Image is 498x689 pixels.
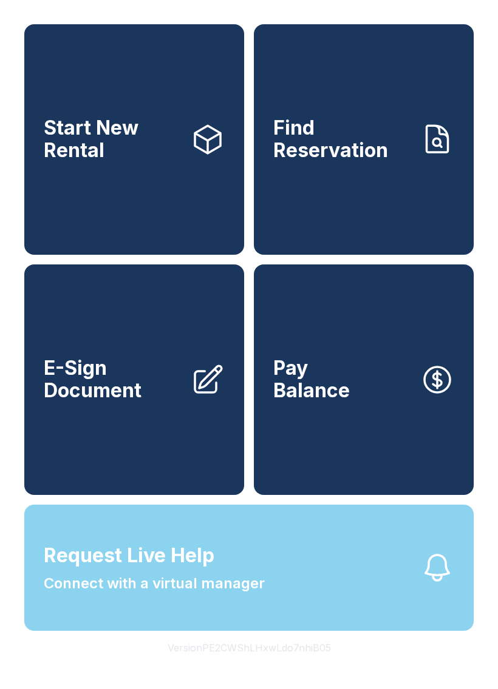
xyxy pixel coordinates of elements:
span: Find Reservation [273,117,411,161]
a: Start New Rental [24,24,244,255]
span: Start New Rental [44,117,181,161]
button: Request Live HelpConnect with a virtual manager [24,505,474,631]
span: Pay Balance [273,357,350,402]
button: VersionPE2CWShLHxwLdo7nhiB05 [158,631,341,665]
span: E-Sign Document [44,357,181,402]
span: Connect with a virtual manager [44,573,265,594]
a: Find Reservation [254,24,474,255]
a: E-Sign Document [24,264,244,495]
span: Request Live Help [44,541,214,570]
a: PayBalance [254,264,474,495]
